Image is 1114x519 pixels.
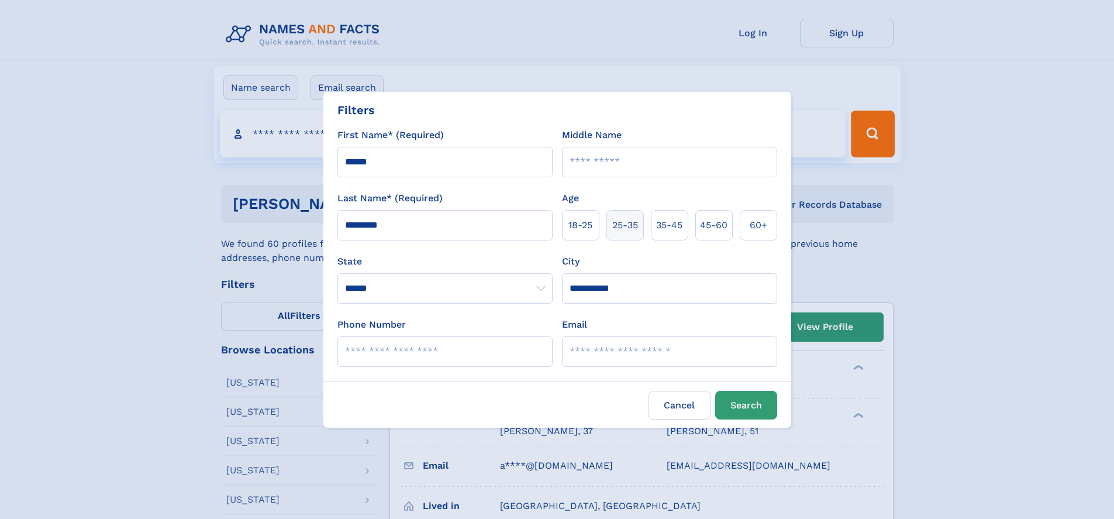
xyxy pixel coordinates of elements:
label: Email [562,318,587,332]
label: Phone Number [337,318,406,332]
div: Filters [337,101,375,119]
label: Cancel [649,391,711,420]
span: 35‑45 [656,218,682,232]
label: Age [562,191,579,205]
button: Search [715,391,777,420]
span: 25‑35 [612,218,638,232]
label: State [337,255,553,269]
label: City [562,255,580,269]
label: First Name* (Required) [337,128,444,142]
span: 60+ [750,218,767,232]
label: Middle Name [562,128,622,142]
label: Last Name* (Required) [337,191,443,205]
span: 45‑60 [700,218,727,232]
span: 18‑25 [568,218,592,232]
